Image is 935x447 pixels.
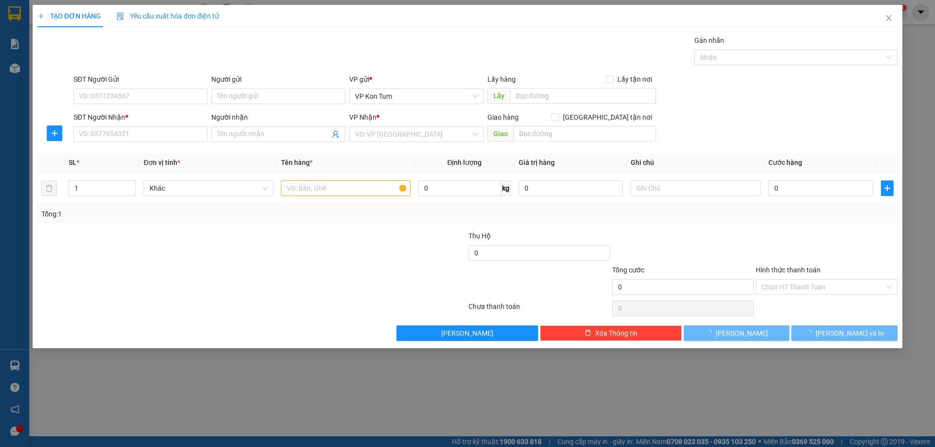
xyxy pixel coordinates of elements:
[37,12,101,20] span: TẠO ĐƠN HÀNG
[355,89,478,104] span: VP Kon Tum
[706,329,716,336] span: loading
[756,266,821,274] label: Hình thức thanh toán
[397,325,539,341] button: [PERSON_NAME]
[805,329,816,336] span: loading
[47,129,62,137] span: plus
[501,180,511,196] span: kg
[631,180,761,196] input: Ghi Chú
[468,232,491,240] span: Thu Hộ
[541,325,682,341] button: deleteXóa Thông tin
[885,14,893,22] span: close
[448,159,482,166] span: Định lượng
[487,113,519,121] span: Giao hàng
[350,113,377,121] span: VP Nhận
[881,184,893,192] span: plus
[487,88,510,104] span: Lấy
[41,209,361,219] div: Tổng: 1
[881,180,894,196] button: plus
[281,180,411,196] input: VD: Bàn, Ghế
[37,13,44,19] span: plus
[694,36,724,44] label: Gán nhãn
[467,301,611,318] div: Chưa thanh toán
[513,126,656,142] input: Dọc đường
[74,74,207,85] div: SĐT Người Gửi
[74,112,207,123] div: SĐT Người Nhận
[41,180,57,196] button: delete
[768,159,802,166] span: Cước hàng
[559,112,656,123] span: [GEOGRAPHIC_DATA] tận nơi
[519,159,555,166] span: Giá trị hàng
[487,126,513,142] span: Giao
[614,74,656,85] span: Lấy tận nơi
[816,328,884,339] span: [PERSON_NAME] và In
[510,88,656,104] input: Dọc đường
[627,153,765,172] th: Ghi chú
[584,329,591,337] span: delete
[144,159,180,166] span: Đơn vị tính
[612,266,644,274] span: Tổng cước
[442,328,494,339] span: [PERSON_NAME]
[487,75,516,83] span: Lấy hàng
[47,125,62,141] button: plus
[116,13,124,20] img: icon
[69,159,76,166] span: SL
[116,12,219,20] span: Yêu cầu xuất hóa đơn điện tử
[281,159,313,166] span: Tên hàng
[716,328,768,339] span: [PERSON_NAME]
[792,325,898,341] button: [PERSON_NAME] và In
[595,328,637,339] span: Xóa Thông tin
[875,5,902,32] button: Close
[211,112,345,123] div: Người nhận
[684,325,789,341] button: [PERSON_NAME]
[332,130,340,138] span: user-add
[150,181,267,196] span: Khác
[211,74,345,85] div: Người gửi
[350,74,484,85] div: VP gửi
[519,180,623,196] input: 0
